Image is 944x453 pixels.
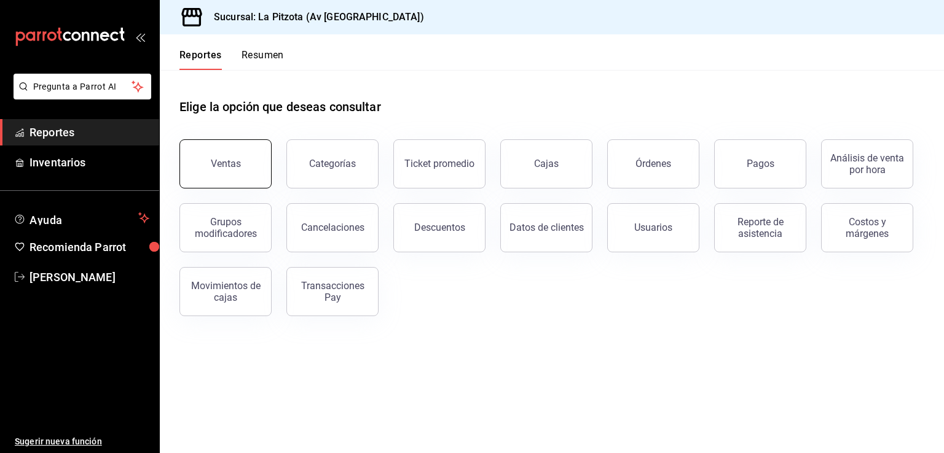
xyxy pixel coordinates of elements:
[634,222,672,233] div: Usuarios
[294,280,371,303] div: Transacciones Pay
[29,269,149,285] span: [PERSON_NAME]
[14,74,151,99] button: Pregunta a Parrot AI
[829,216,905,239] div: Costos y márgenes
[286,203,379,252] button: Cancelaciones
[29,239,149,255] span: Recomienda Parrot
[500,203,592,252] button: Datos de clientes
[301,222,364,233] div: Cancelaciones
[242,49,284,70] button: Resumen
[500,139,592,188] a: Cajas
[179,139,272,188] button: Ventas
[607,203,699,252] button: Usuarios
[635,158,671,169] div: Órdenes
[714,139,806,188] button: Pagos
[179,49,284,70] div: navigation tabs
[204,10,424,25] h3: Sucursal: La Pitzota (Av [GEOGRAPHIC_DATA])
[179,49,222,70] button: Reportes
[29,211,133,225] span: Ayuda
[534,157,559,171] div: Cajas
[211,158,241,169] div: Ventas
[607,139,699,188] button: Órdenes
[393,203,486,252] button: Descuentos
[179,267,272,316] button: Movimientos de cajas
[821,139,913,188] button: Análisis de venta por hora
[714,203,806,252] button: Reporte de asistencia
[135,32,145,42] button: open_drawer_menu
[404,158,474,169] div: Ticket promedio
[393,139,486,188] button: Ticket promedio
[309,158,356,169] div: Categorías
[829,152,905,176] div: Análisis de venta por hora
[187,216,264,239] div: Grupos modificadores
[179,203,272,252] button: Grupos modificadores
[15,435,149,448] span: Sugerir nueva función
[747,158,774,169] div: Pagos
[286,267,379,316] button: Transacciones Pay
[414,222,465,233] div: Descuentos
[821,203,913,252] button: Costos y márgenes
[509,222,584,233] div: Datos de clientes
[29,154,149,171] span: Inventarios
[722,216,798,239] div: Reporte de asistencia
[179,98,381,116] h1: Elige la opción que deseas consultar
[29,124,149,141] span: Reportes
[286,139,379,188] button: Categorías
[33,80,132,93] span: Pregunta a Parrot AI
[9,89,151,102] a: Pregunta a Parrot AI
[187,280,264,303] div: Movimientos de cajas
